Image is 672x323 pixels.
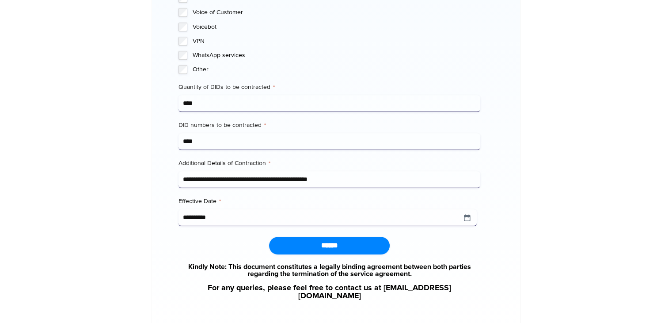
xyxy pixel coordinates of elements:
a: For any queries, please feel free to contact us at [EMAIL_ADDRESS][DOMAIN_NAME] [178,284,480,300]
label: Quantity of DIDs to be contracted [178,83,480,92]
label: Effective Date [178,197,480,206]
a: Kindly Note: This document constitutes a legally binding agreement between both parties regarding... [178,263,480,277]
label: Voice of Customer [193,8,480,17]
label: DID numbers to be contracted [178,121,480,130]
label: Other [193,65,480,74]
label: WhatsApp services [193,51,480,60]
label: VPN [193,37,480,46]
label: Voicebot [193,23,480,31]
label: Additional Details of Contraction [178,159,480,168]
